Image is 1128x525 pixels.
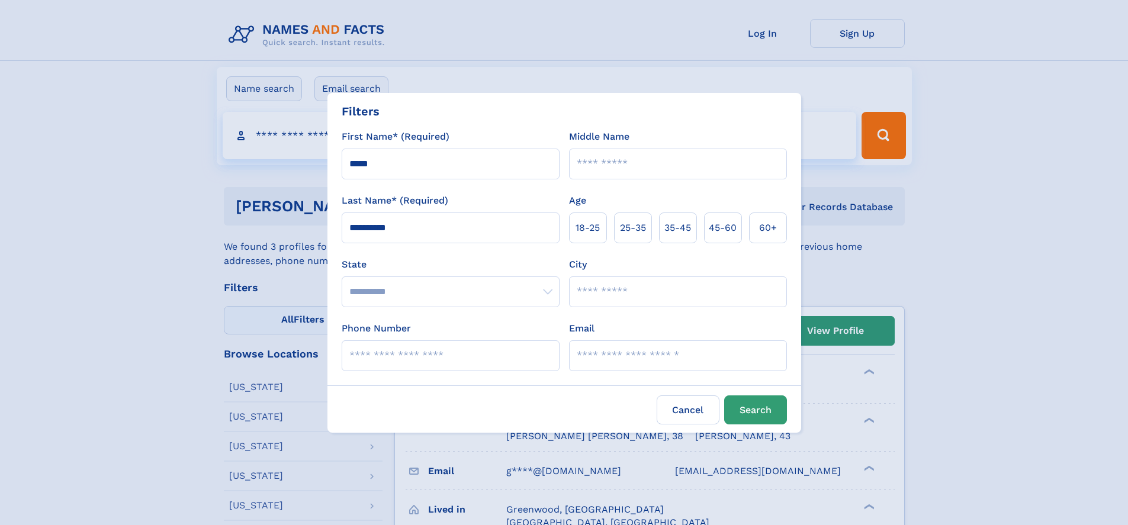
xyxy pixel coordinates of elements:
span: 45‑60 [709,221,737,235]
label: City [569,257,587,272]
span: 60+ [759,221,777,235]
label: Last Name* (Required) [342,194,448,208]
label: Middle Name [569,130,629,144]
button: Search [724,395,787,424]
label: First Name* (Required) [342,130,449,144]
label: State [342,257,560,272]
label: Phone Number [342,321,411,336]
label: Age [569,194,586,208]
div: Filters [342,102,380,120]
span: 25‑35 [620,221,646,235]
label: Cancel [657,395,719,424]
label: Email [569,321,594,336]
span: 35‑45 [664,221,691,235]
span: 18‑25 [576,221,600,235]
